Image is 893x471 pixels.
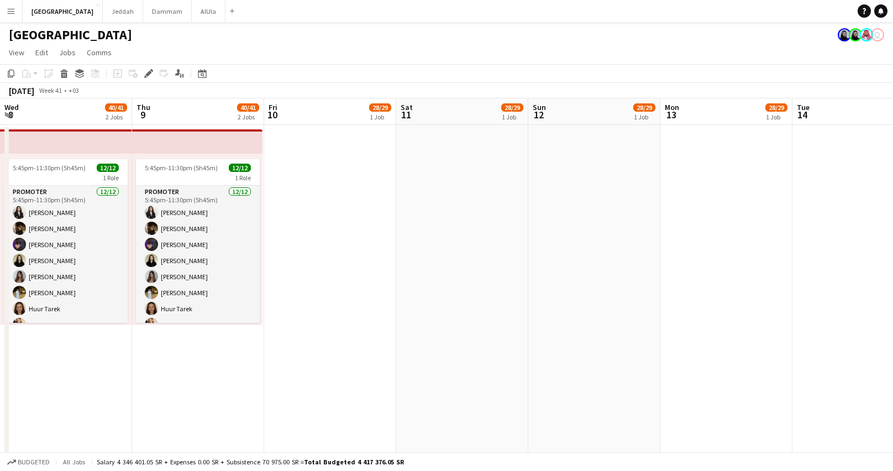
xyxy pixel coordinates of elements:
app-user-avatar: Deemah Bin Hayan [849,28,862,41]
span: Budgeted [18,458,50,466]
span: 28/29 [765,103,787,112]
app-user-avatar: Deemah Bin Hayan [838,28,851,41]
span: 28/29 [501,103,523,112]
span: Edit [35,48,48,57]
span: All jobs [61,458,87,466]
span: Thu [136,102,150,112]
a: Comms [82,45,116,60]
span: View [9,48,24,57]
span: Jobs [59,48,76,57]
app-user-avatar: Mohammed Almohaser [860,28,873,41]
app-card-role: Promoter12/125:45pm-11:30pm (5h45m)[PERSON_NAME][PERSON_NAME][PERSON_NAME][PERSON_NAME][PERSON_NA... [4,186,128,400]
span: 40/41 [105,103,127,112]
span: 5:45pm-11:30pm (5h45m) [13,164,86,172]
span: Tue [797,102,810,112]
div: 2 Jobs [238,113,259,121]
button: Budgeted [6,456,51,468]
app-job-card: 5:45pm-11:30pm (5h45m)12/121 RolePromoter12/125:45pm-11:30pm (5h45m)[PERSON_NAME][PERSON_NAME][PE... [136,159,260,323]
span: 1 Role [103,174,119,182]
span: Week 41 [36,86,64,95]
div: 1 Job [502,113,523,121]
span: 5:45pm-11:30pm (5h45m) [145,164,218,172]
span: 14 [795,108,810,121]
a: View [4,45,29,60]
span: 13 [663,108,679,121]
div: 2 Jobs [106,113,127,121]
span: Total Budgeted 4 417 376.05 SR [304,458,404,466]
button: Jeddah [103,1,143,22]
app-user-avatar: saeed hashil [871,28,884,41]
div: [DATE] [9,85,34,96]
span: 9 [135,108,150,121]
div: 1 Job [766,113,787,121]
app-job-card: 5:45pm-11:30pm (5h45m)12/121 RolePromoter12/125:45pm-11:30pm (5h45m)[PERSON_NAME][PERSON_NAME][PE... [4,159,128,323]
span: 11 [399,108,413,121]
span: 10 [267,108,277,121]
span: 28/29 [369,103,391,112]
app-card-role: Promoter12/125:45pm-11:30pm (5h45m)[PERSON_NAME][PERSON_NAME][PERSON_NAME][PERSON_NAME][PERSON_NA... [136,186,260,400]
span: Wed [4,102,19,112]
button: [GEOGRAPHIC_DATA] [23,1,103,22]
span: Sun [533,102,546,112]
span: 40/41 [237,103,259,112]
span: 12 [531,108,546,121]
span: Sat [401,102,413,112]
div: Salary 4 346 401.05 SR + Expenses 0.00 SR + Subsistence 70 975.00 SR = [97,458,404,466]
span: 12/12 [97,164,119,172]
span: 28/29 [633,103,655,112]
div: +03 [69,86,79,95]
div: 1 Job [634,113,655,121]
button: Dammam [143,1,192,22]
span: 1 Role [235,174,251,182]
span: Mon [665,102,679,112]
h1: [GEOGRAPHIC_DATA] [9,27,132,43]
span: 8 [3,108,19,121]
a: Jobs [55,45,80,60]
div: 1 Job [370,113,391,121]
button: AlUla [192,1,225,22]
span: Fri [269,102,277,112]
span: Comms [87,48,112,57]
a: Edit [31,45,52,60]
span: 12/12 [229,164,251,172]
